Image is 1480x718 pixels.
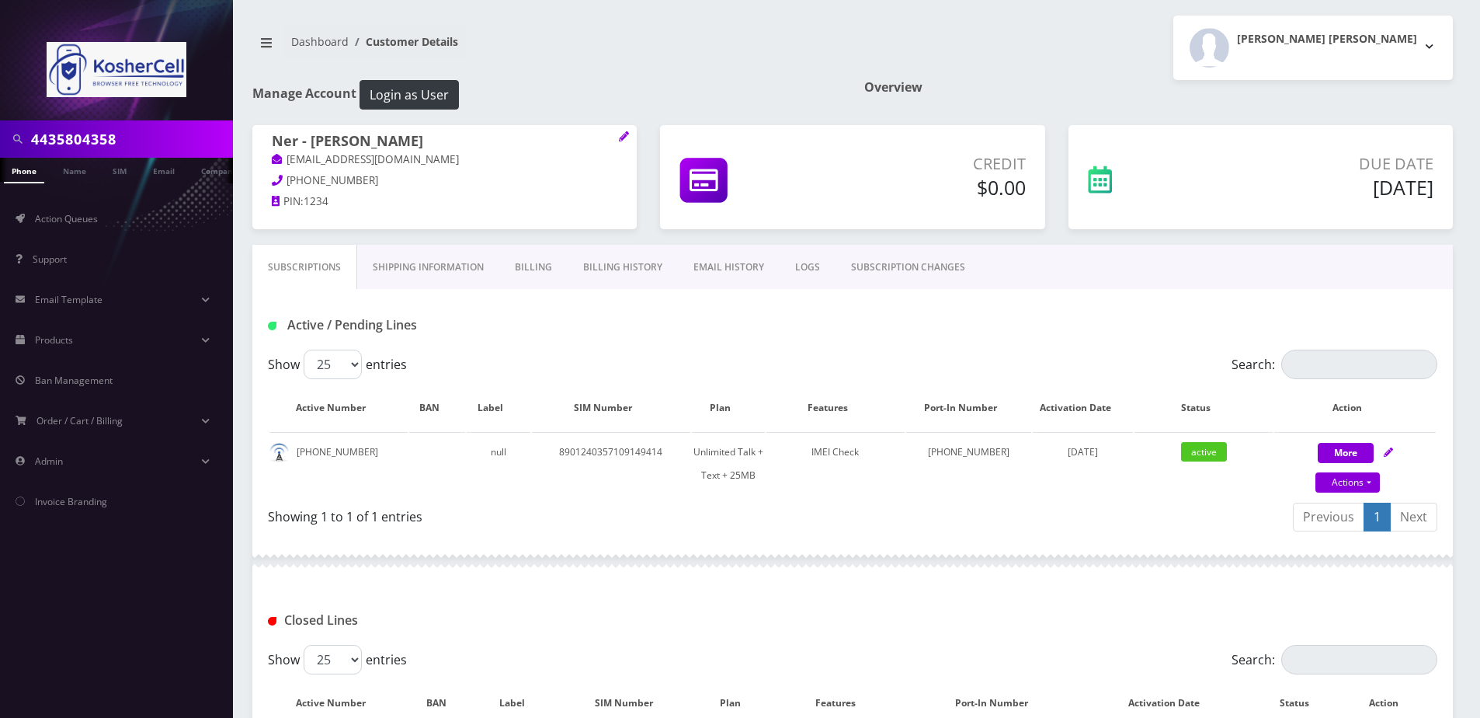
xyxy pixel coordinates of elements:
span: 1234 [304,194,328,208]
th: Features: activate to sort column ascending [766,385,905,430]
td: Unlimited Talk + Text + 25MB [692,432,765,495]
span: active [1181,442,1227,462]
td: [PHONE_NUMBER] [906,432,1031,495]
h1: Manage Account [252,80,841,110]
th: Action: activate to sort column ascending [1274,385,1436,430]
a: SUBSCRIPTION CHANGES [836,245,981,290]
th: Port-In Number: activate to sort column ascending [906,385,1031,430]
p: Credit [833,152,1025,176]
a: Subscriptions [252,245,357,290]
th: Activation Date: activate to sort column ascending [1033,385,1133,430]
img: Closed Lines [268,617,276,626]
button: [PERSON_NAME] [PERSON_NAME] [1173,16,1453,80]
div: IMEI Check [766,441,905,464]
th: SIM Number: activate to sort column ascending [532,385,690,430]
span: [DATE] [1068,445,1098,458]
a: SIM [105,158,134,182]
h1: Ner - [PERSON_NAME] [272,133,617,152]
input: Search: [1281,350,1437,379]
h1: Active / Pending Lines [268,318,642,333]
img: Active / Pending Lines [268,322,276,330]
a: LOGS [780,245,836,290]
a: Billing History [568,245,678,290]
span: Action Queues [35,212,98,225]
td: null [467,432,530,495]
span: Email Template [35,293,102,306]
a: Name [55,158,94,182]
span: Ban Management [35,374,113,387]
select: Showentries [304,350,362,379]
a: PIN: [272,194,304,210]
span: Products [35,333,73,347]
a: EMAIL HISTORY [678,245,780,290]
a: Dashboard [291,34,349,49]
li: Customer Details [349,33,458,50]
a: [EMAIL_ADDRESS][DOMAIN_NAME] [272,152,459,168]
th: Plan: activate to sort column ascending [692,385,765,430]
span: Support [33,253,67,266]
p: Due Date [1211,152,1433,176]
button: Login as User [360,80,459,110]
span: Admin [35,455,63,468]
th: Status: activate to sort column ascending [1134,385,1273,430]
a: Login as User [356,85,459,102]
input: Search in Company [31,124,229,154]
label: Show entries [268,350,407,379]
td: 8901240357109149414 [532,432,690,495]
h1: Closed Lines [268,613,642,628]
a: Shipping Information [357,245,499,290]
img: default.png [269,443,289,462]
a: Actions [1315,472,1380,493]
th: Label: activate to sort column ascending [467,385,530,430]
th: Active Number: activate to sort column ascending [269,385,408,430]
h5: [DATE] [1211,176,1433,199]
label: Search: [1232,645,1437,674]
a: 1 [1364,503,1391,532]
span: Invoice Branding [35,495,107,508]
label: Search: [1232,350,1437,379]
nav: breadcrumb [252,26,841,70]
span: [PHONE_NUMBER] [287,173,378,187]
h1: Overview [864,80,1453,95]
input: Search: [1281,645,1437,674]
a: Previous [1293,503,1364,532]
span: Order / Cart / Billing [36,414,123,427]
a: Next [1390,503,1437,532]
img: KosherCell [47,42,186,97]
h5: $0.00 [833,176,1025,199]
button: More [1318,443,1374,463]
a: Billing [499,245,568,290]
select: Showentries [304,645,362,674]
a: Phone [4,158,44,183]
a: Company [193,158,245,182]
th: BAN: activate to sort column ascending [409,385,465,430]
h2: [PERSON_NAME] [PERSON_NAME] [1237,33,1417,46]
a: Email [145,158,182,182]
div: Showing 1 to 1 of 1 entries [268,501,841,526]
td: [PHONE_NUMBER] [269,432,408,495]
label: Show entries [268,645,407,674]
